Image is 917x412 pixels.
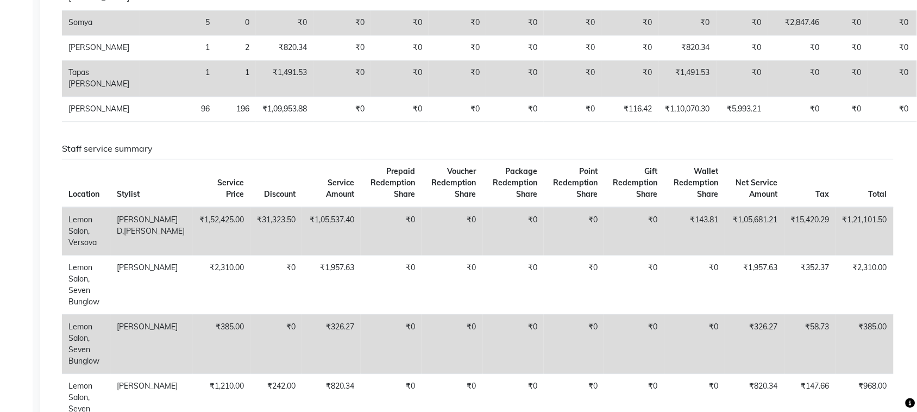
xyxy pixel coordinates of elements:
[140,10,216,35] td: 5
[217,178,244,199] span: Service Price
[826,97,868,122] td: ₹0
[544,207,604,255] td: ₹0
[717,35,768,60] td: ₹0
[869,189,887,199] span: Total
[370,166,415,199] span: Prepaid Redemption Share
[768,97,826,122] td: ₹0
[613,166,658,199] span: Gift Redemption Share
[371,60,429,97] td: ₹0
[313,60,371,97] td: ₹0
[601,60,659,97] td: ₹0
[62,143,894,154] h6: Staff service summary
[836,255,894,314] td: ₹2,310.00
[117,189,140,199] span: Stylist
[868,60,915,97] td: ₹0
[544,314,604,373] td: ₹0
[826,35,868,60] td: ₹0
[493,166,537,199] span: Package Redemption Share
[68,189,99,199] span: Location
[483,314,544,373] td: ₹0
[664,255,725,314] td: ₹0
[659,97,717,122] td: ₹1,10,070.30
[717,60,768,97] td: ₹0
[784,314,836,373] td: ₹58.73
[601,35,659,60] td: ₹0
[111,207,193,255] td: [PERSON_NAME] D,[PERSON_NAME]
[604,314,664,373] td: ₹0
[784,207,836,255] td: ₹15,420.29
[544,10,601,35] td: ₹0
[371,10,429,35] td: ₹0
[140,60,216,97] td: 1
[816,189,830,199] span: Tax
[601,97,659,122] td: ₹116.42
[826,60,868,97] td: ₹0
[111,255,193,314] td: [PERSON_NAME]
[868,97,915,122] td: ₹0
[326,178,354,199] span: Service Amount
[486,60,544,97] td: ₹0
[422,207,482,255] td: ₹0
[422,314,482,373] td: ₹0
[62,35,140,60] td: [PERSON_NAME]
[256,97,313,122] td: ₹1,09,953.88
[264,189,296,199] span: Discount
[868,35,915,60] td: ₹0
[725,207,784,255] td: ₹1,05,681.21
[659,60,717,97] td: ₹1,491.53
[826,10,868,35] td: ₹0
[216,10,256,35] td: 0
[604,255,664,314] td: ₹0
[768,60,826,97] td: ₹0
[432,166,476,199] span: Voucher Redemption Share
[62,60,140,97] td: Tapas [PERSON_NAME]
[768,10,826,35] td: ₹2,847.46
[111,314,193,373] td: [PERSON_NAME]
[193,207,250,255] td: ₹1,52,425.00
[313,97,371,122] td: ₹0
[193,255,250,314] td: ₹2,310.00
[302,207,360,255] td: ₹1,05,537.40
[486,35,544,60] td: ₹0
[216,35,256,60] td: 2
[62,97,140,122] td: [PERSON_NAME]
[836,314,894,373] td: ₹385.00
[361,314,422,373] td: ₹0
[784,255,836,314] td: ₹352.37
[62,255,111,314] td: Lemon Salon, Seven Bunglow
[371,35,429,60] td: ₹0
[717,10,768,35] td: ₹0
[216,60,256,97] td: 1
[736,178,778,199] span: Net Service Amount
[429,10,486,35] td: ₹0
[659,10,717,35] td: ₹0
[140,35,216,60] td: 1
[313,10,371,35] td: ₹0
[725,314,784,373] td: ₹326.27
[313,35,371,60] td: ₹0
[250,314,302,373] td: ₹0
[544,60,601,97] td: ₹0
[604,207,664,255] td: ₹0
[768,35,826,60] td: ₹0
[544,97,601,122] td: ₹0
[256,10,313,35] td: ₹0
[302,314,360,373] td: ₹326.27
[664,314,725,373] td: ₹0
[193,314,250,373] td: ₹385.00
[361,255,422,314] td: ₹0
[659,35,717,60] td: ₹820.34
[674,166,719,199] span: Wallet Redemption Share
[544,35,601,60] td: ₹0
[256,35,313,60] td: ₹820.34
[725,255,784,314] td: ₹1,957.63
[429,35,486,60] td: ₹0
[836,207,894,255] td: ₹1,21,101.50
[62,207,111,255] td: Lemon Salon, Versova
[664,207,725,255] td: ₹143.81
[544,255,604,314] td: ₹0
[717,97,768,122] td: ₹5,993.21
[302,255,360,314] td: ₹1,957.63
[62,10,140,35] td: Somya
[483,255,544,314] td: ₹0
